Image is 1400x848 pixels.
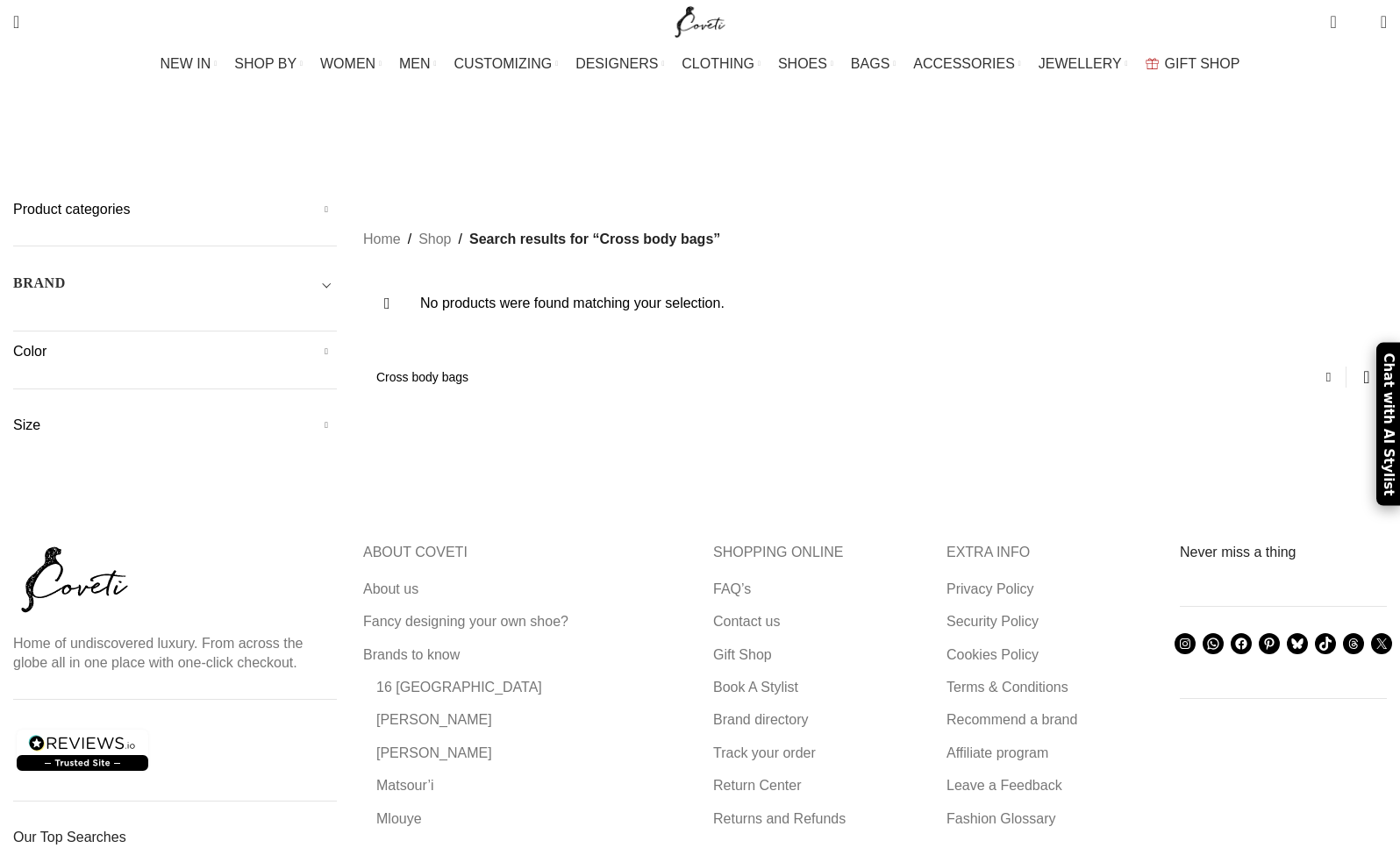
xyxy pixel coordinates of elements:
[1165,55,1240,72] span: GIFT SHOP
[713,678,800,697] a: Book A Stylist
[1039,46,1128,82] a: JEWELLERY
[1321,4,1345,39] a: 0
[1354,18,1367,31] span: 0
[1146,58,1159,69] img: GiftBag
[713,776,804,795] a: Return Center
[399,55,431,72] span: MEN
[1350,4,1368,39] div: My Wishlist
[13,634,337,673] p: Home of undiscovered luxury. From across the globe all in one place with one-click checkout.
[713,612,782,631] a: Contact us
[946,678,1070,697] a: Terms & Conditions
[713,645,774,665] a: Gift Shop
[682,46,761,82] a: CLOTHING
[234,55,296,72] span: SHOP BY
[376,710,494,730] a: [PERSON_NAME]
[1180,543,1387,562] h3: Never miss a thing
[161,55,211,72] span: NEW IN
[575,46,664,82] a: DESIGNERS
[851,46,896,82] a: BAGS
[1332,9,1345,22] span: 0
[713,580,753,599] a: FAQ’s
[778,55,827,72] span: SHOES
[363,645,461,665] a: Brands to know
[13,274,66,293] h5: BRAND
[376,776,436,795] a: Matsour’i
[913,46,1021,82] a: ACCESSORIES
[713,543,920,562] h5: SHOPPING ONLINE
[4,46,1396,82] div: Main navigation
[399,46,436,82] a: MEN
[363,580,420,599] a: About us
[851,55,889,72] span: BAGS
[408,101,991,147] h1: Search results: “Cross body bags”
[161,46,218,82] a: NEW IN
[234,46,303,82] a: SHOP BY
[13,342,337,361] h5: Color
[13,416,337,435] h5: Size
[4,4,28,39] a: Search
[376,678,544,697] a: 16 [GEOGRAPHIC_DATA]
[418,228,451,251] a: Shop
[946,809,1058,829] a: Fashion Glossary
[946,580,1036,599] a: Privacy Policy
[363,612,570,631] a: Fancy designing your own shoe?
[363,228,720,251] nav: Breadcrumb
[376,744,494,763] a: [PERSON_NAME]
[454,55,553,72] span: CUSTOMIZING
[682,55,754,72] span: CLOTHING
[363,543,687,562] h5: ABOUT COVETI
[469,228,720,251] span: Search results for “Cross body bags”
[363,228,401,251] a: Home
[946,645,1040,665] a: Cookies Policy
[946,744,1050,763] a: Affiliate program
[946,543,1154,562] h5: EXTRA INFO
[376,809,424,829] a: Mlouye
[320,55,375,72] span: WOMEN
[13,200,337,219] h5: Product categories
[1146,46,1240,82] a: GIFT SHOP
[946,710,1079,730] a: Recommend a brand
[713,710,811,730] a: Brand directory
[13,273,337,304] div: Toggle filter
[13,543,136,616] img: coveti-black-logo_ueqiqk.png
[778,46,833,82] a: SHOES
[454,46,559,82] a: CUSTOMIZING
[913,55,1015,72] span: ACCESSORIES
[13,726,152,774] img: reviews-trust-logo-2.png
[713,744,818,763] a: Track your order
[320,46,382,82] a: WOMEN
[13,828,337,847] h3: Our Top Searches
[946,776,1064,795] a: Leave a Feedback
[671,13,730,28] a: Site logo
[575,55,658,72] span: DESIGNERS
[363,357,1387,397] input: Search
[713,809,847,829] a: Returns and Refunds
[363,276,1387,331] div: No products were found matching your selection.
[946,612,1040,631] a: Security Policy
[1039,55,1122,72] span: JEWELLERY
